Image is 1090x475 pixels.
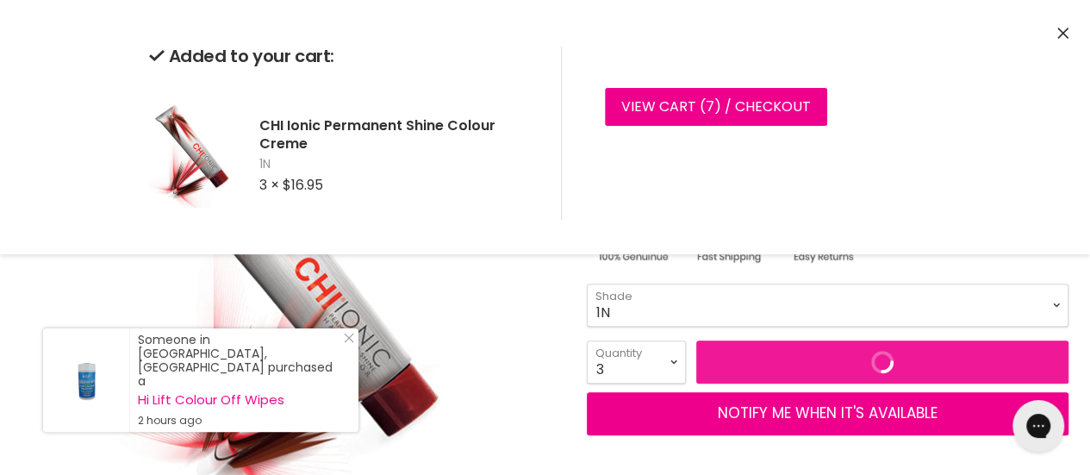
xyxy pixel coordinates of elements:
h2: Added to your cart: [149,47,533,66]
iframe: Gorgias live chat messenger [1004,394,1073,458]
span: 1N [259,156,533,173]
button: Close [1057,25,1068,43]
button: NOTIFY ME WHEN IT'S AVAILABLE [587,392,1068,435]
span: 7 [706,97,714,116]
a: Visit product page [43,328,129,432]
span: $16.95 [283,175,323,195]
span: 3 × [259,175,279,195]
div: Someone in [GEOGRAPHIC_DATA], [GEOGRAPHIC_DATA] purchased a [138,333,341,428]
h2: CHI Ionic Permanent Shine Colour Creme [259,116,533,153]
img: CHI Ionic Permanent Shine Colour Creme [149,91,235,220]
a: View cart (7) / Checkout [605,88,827,126]
a: Hi Lift Colour Off Wipes [138,393,341,407]
a: Close Notification [337,333,354,350]
small: 2 hours ago [138,414,341,428]
svg: Close Icon [344,333,354,343]
select: Quantity [587,341,686,384]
